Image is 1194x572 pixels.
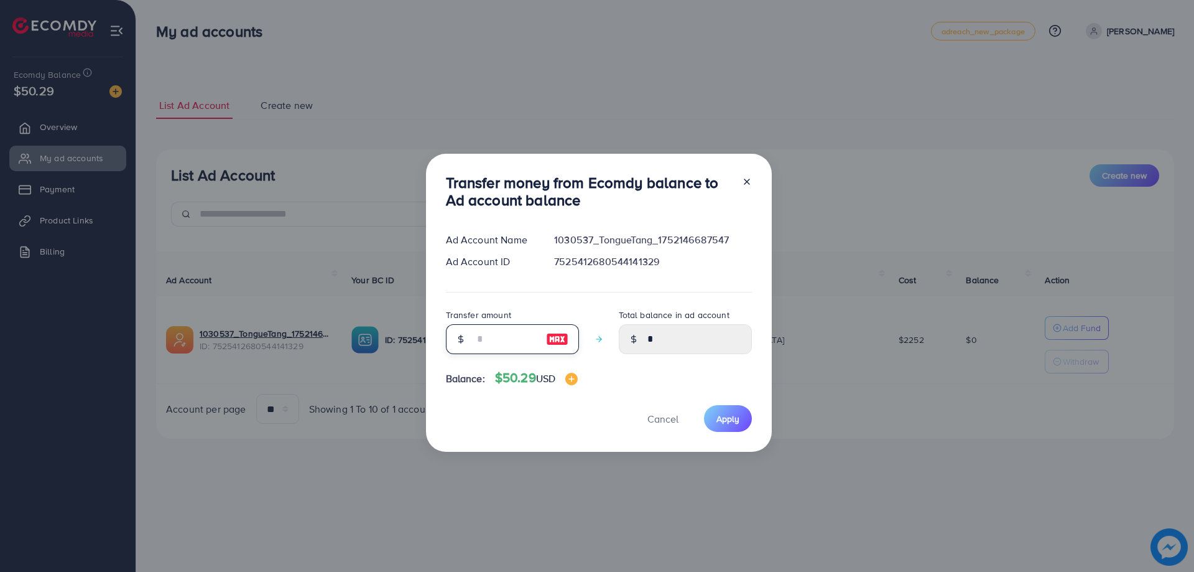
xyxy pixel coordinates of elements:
[544,255,761,269] div: 7525412680544141329
[446,372,485,386] span: Balance:
[446,309,511,321] label: Transfer amount
[619,309,729,321] label: Total balance in ad account
[436,255,545,269] div: Ad Account ID
[565,373,578,385] img: image
[632,405,694,432] button: Cancel
[546,332,568,347] img: image
[446,174,732,210] h3: Transfer money from Ecomdy balance to Ad account balance
[647,412,678,426] span: Cancel
[495,370,578,386] h4: $50.29
[436,233,545,247] div: Ad Account Name
[704,405,752,432] button: Apply
[536,372,555,385] span: USD
[544,233,761,247] div: 1030537_TongueTang_1752146687547
[716,413,739,425] span: Apply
